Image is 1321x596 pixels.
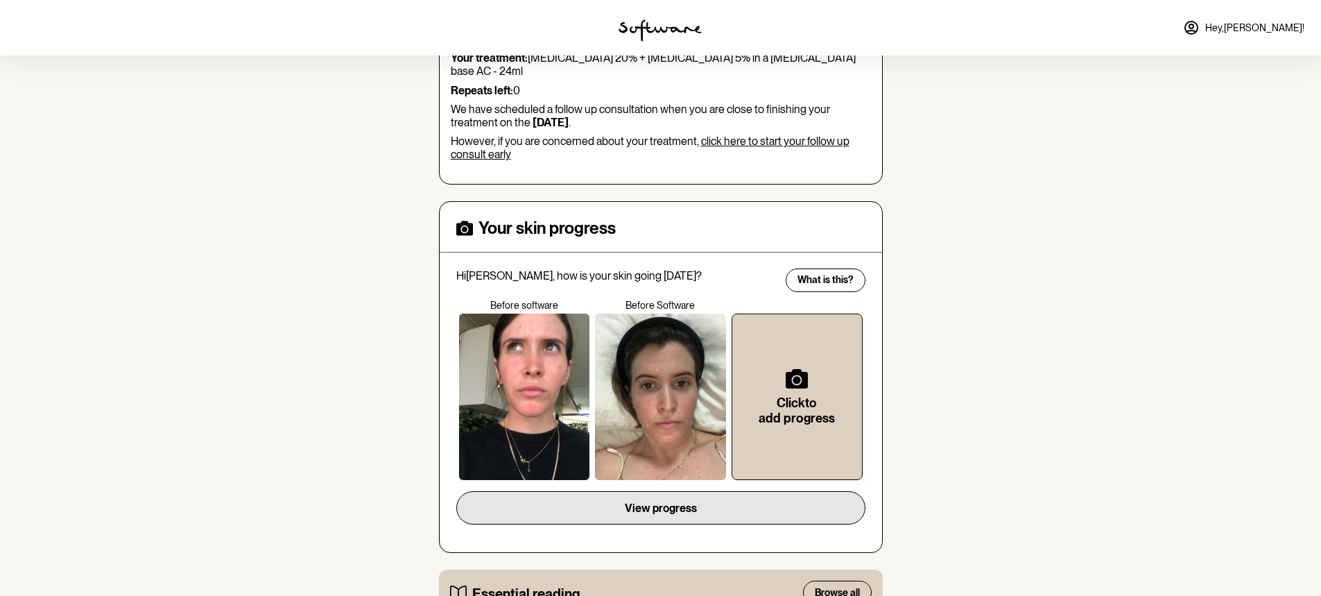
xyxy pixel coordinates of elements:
h6: Click to add progress [754,395,840,425]
h4: Your skin progress [478,219,616,239]
a: click here to start your follow up consult early [451,135,849,161]
button: What is this? [786,269,865,292]
img: software logo [619,19,702,42]
span: View progress [625,502,697,515]
p: 0 [451,84,871,97]
button: View progress [456,491,865,525]
strong: Repeats left: [451,84,513,97]
a: Hey,[PERSON_NAME]! [1175,11,1313,44]
p: [MEDICAL_DATA] 20% + [MEDICAL_DATA] 5% in a [MEDICAL_DATA] base AC - 24ml [451,51,871,78]
span: What is this? [797,274,854,286]
b: [DATE] [533,116,569,129]
p: Before Software [592,300,729,312]
p: Hi [PERSON_NAME] , how is your skin going [DATE]? [456,269,777,282]
p: Before software [456,300,593,312]
p: We have scheduled a follow up consultation when you are close to finishing your treatment on the . [451,103,871,129]
span: Hey, [PERSON_NAME] ! [1205,22,1304,34]
p: However, if you are concerned about your treatment, [451,135,871,161]
strong: Your treatment: [451,51,528,65]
